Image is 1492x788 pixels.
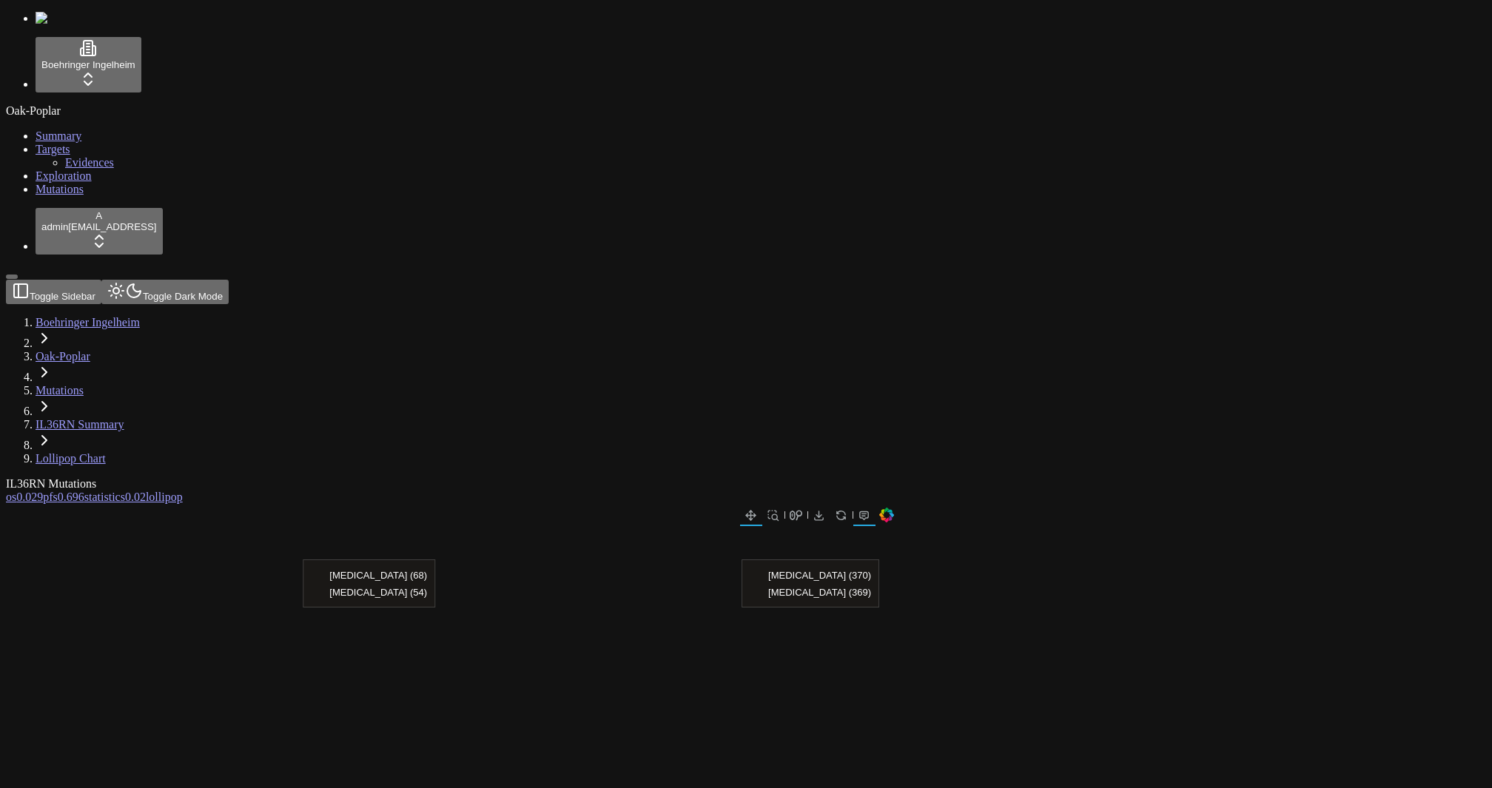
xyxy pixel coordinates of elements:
[95,210,102,221] span: A
[58,491,84,503] span: 0.696
[36,384,84,397] a: Mutations
[36,350,90,363] a: Oak-Poplar
[41,221,68,232] span: admin
[36,129,81,142] a: Summary
[36,169,92,182] a: Exploration
[36,143,70,155] a: Targets
[6,491,16,503] span: os
[16,491,43,503] span: 0.029
[36,37,141,92] button: Boehringer Ingelheim
[36,316,140,329] a: Boehringer Ingelheim
[6,280,101,304] button: Toggle Sidebar
[6,275,18,279] button: Toggle Sidebar
[36,183,84,195] a: Mutations
[125,491,146,503] span: 0.02
[143,291,223,302] span: Toggle Dark Mode
[146,491,183,503] a: lollipop
[43,491,84,503] a: pfs0.696
[6,491,43,503] a: os0.029
[84,491,125,503] span: statistics
[6,316,1344,465] nav: breadcrumb
[36,208,163,255] button: Aadmin[EMAIL_ADDRESS]
[65,156,114,169] a: Evidences
[84,491,146,503] a: statistics0.02
[6,477,1344,491] div: IL36RN Mutations
[101,280,229,304] button: Toggle Dark Mode
[36,452,106,465] a: Lollipop Chart
[36,12,93,25] img: Numenos
[43,491,58,503] span: pfs
[6,104,1486,118] div: Oak-Poplar
[68,221,156,232] span: [EMAIL_ADDRESS]
[41,59,135,70] span: Boehringer Ingelheim
[36,418,124,431] a: IL36RN Summary
[30,291,95,302] span: Toggle Sidebar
